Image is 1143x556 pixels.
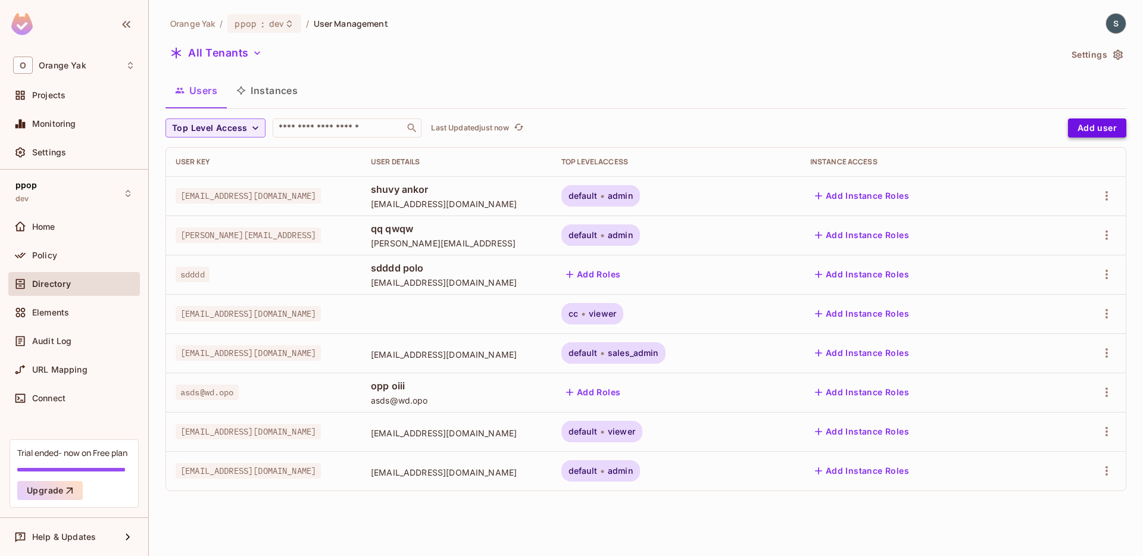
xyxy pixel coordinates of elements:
[165,118,266,138] button: Top Level Access
[32,279,71,289] span: Directory
[314,18,388,29] span: User Management
[810,461,914,480] button: Add Instance Roles
[810,157,1039,167] div: Instance Access
[810,304,914,323] button: Add Instance Roles
[569,348,597,358] span: default
[810,265,914,284] button: Add Instance Roles
[1106,14,1126,33] img: shuvyankor@gmail.com
[39,61,86,70] span: Workspace: Orange Yak
[810,383,914,402] button: Add Instance Roles
[32,532,96,542] span: Help & Updates
[176,424,321,439] span: [EMAIL_ADDRESS][DOMAIN_NAME]
[11,13,33,35] img: SReyMgAAAABJRU5ErkJggg==
[176,157,352,167] div: User Key
[176,385,239,400] span: asds@wd.opo
[227,76,307,105] button: Instances
[511,121,526,135] button: refresh
[371,261,542,274] span: sdddd polo
[569,309,578,318] span: cc
[608,348,658,358] span: sales_admin
[32,393,65,403] span: Connect
[431,123,509,133] p: Last Updated just now
[608,191,633,201] span: admin
[810,343,914,363] button: Add Instance Roles
[32,251,57,260] span: Policy
[176,227,321,243] span: [PERSON_NAME][EMAIL_ADDRESS]
[32,119,76,129] span: Monitoring
[32,336,71,346] span: Audit Log
[17,481,83,500] button: Upgrade
[569,466,597,476] span: default
[608,466,633,476] span: admin
[176,345,321,361] span: [EMAIL_ADDRESS][DOMAIN_NAME]
[371,222,542,235] span: qq qwqw
[810,186,914,205] button: Add Instance Roles
[170,18,215,29] span: the active workspace
[561,157,791,167] div: Top Level Access
[569,427,597,436] span: default
[220,18,223,29] li: /
[561,383,626,402] button: Add Roles
[371,277,542,288] span: [EMAIL_ADDRESS][DOMAIN_NAME]
[172,121,247,136] span: Top Level Access
[32,308,69,317] span: Elements
[569,230,597,240] span: default
[32,90,65,100] span: Projects
[371,349,542,360] span: [EMAIL_ADDRESS][DOMAIN_NAME]
[1068,118,1126,138] button: Add user
[371,157,542,167] div: User Details
[371,183,542,196] span: shuvy ankor
[32,148,66,157] span: Settings
[371,467,542,478] span: [EMAIL_ADDRESS][DOMAIN_NAME]
[509,121,526,135] span: Click to refresh data
[371,379,542,392] span: opp oiii
[176,463,321,479] span: [EMAIL_ADDRESS][DOMAIN_NAME]
[371,395,542,406] span: asds@wd.opo
[235,18,257,29] span: ppop
[1067,45,1126,64] button: Settings
[371,427,542,439] span: [EMAIL_ADDRESS][DOMAIN_NAME]
[608,230,633,240] span: admin
[176,306,321,321] span: [EMAIL_ADDRESS][DOMAIN_NAME]
[810,422,914,441] button: Add Instance Roles
[561,265,626,284] button: Add Roles
[608,427,635,436] span: viewer
[306,18,309,29] li: /
[13,57,33,74] span: O
[371,198,542,210] span: [EMAIL_ADDRESS][DOMAIN_NAME]
[514,122,524,134] span: refresh
[165,43,267,63] button: All Tenants
[589,309,616,318] span: viewer
[165,76,227,105] button: Users
[15,194,29,204] span: dev
[810,226,914,245] button: Add Instance Roles
[371,238,542,249] span: [PERSON_NAME][EMAIL_ADDRESS]
[261,19,265,29] span: :
[15,180,38,190] span: ppop
[17,447,127,458] div: Trial ended- now on Free plan
[32,365,88,374] span: URL Mapping
[269,18,284,29] span: dev
[176,188,321,204] span: [EMAIL_ADDRESS][DOMAIN_NAME]
[569,191,597,201] span: default
[32,222,55,232] span: Home
[176,267,210,282] span: sdddd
